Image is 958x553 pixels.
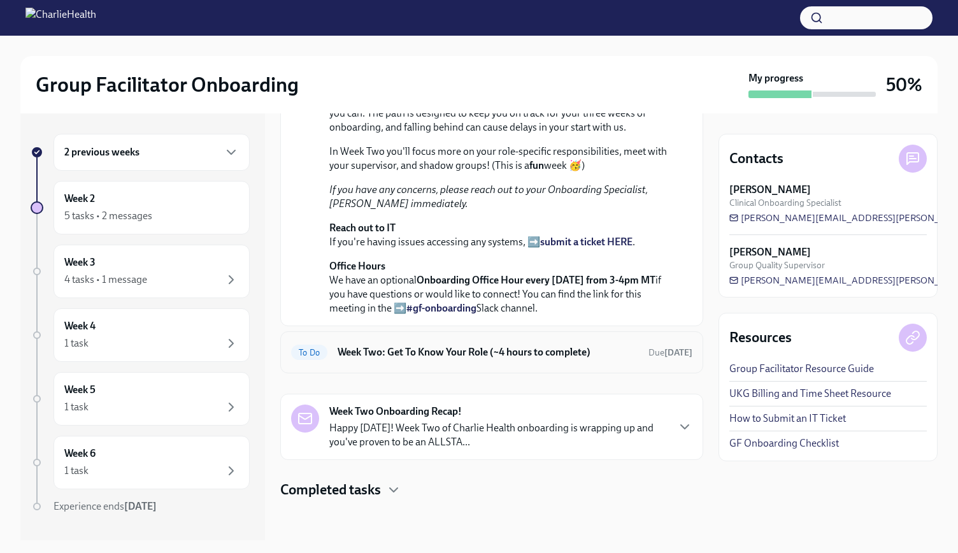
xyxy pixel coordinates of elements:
p: In Week Two you'll focus more on your role-specific responsibilities, meet with your supervisor, ... [329,145,672,173]
p: If you haven't completed all of your Week One tasks, please do so as soon as you can. The path is... [329,92,672,134]
h6: Week 5 [64,383,96,397]
img: CharlieHealth [25,8,96,28]
strong: [DATE] [124,500,157,512]
a: UKG Billing and Time Sheet Resource [729,387,891,401]
h6: Week 3 [64,255,96,269]
h6: Week 2 [64,192,95,206]
strong: fun [529,159,544,171]
span: Group Quality Supervisor [729,259,825,271]
strong: [DATE] [664,347,692,358]
div: 4 tasks • 1 message [64,273,147,287]
div: 2 previous weeks [54,134,250,171]
h6: Week 6 [64,447,96,461]
h4: Contacts [729,149,783,168]
strong: Office Hours [329,260,385,272]
strong: My progress [748,71,803,85]
span: Due [648,347,692,358]
span: Experience ends [54,500,157,512]
a: How to Submit an IT Ticket [729,412,846,426]
strong: Week Two Onboarding Recap! [329,405,462,419]
strong: [PERSON_NAME] [729,245,811,259]
h3: 50% [886,73,922,96]
h6: Week Two: Get To Know Your Role (~4 hours to complete) [338,345,638,359]
div: 1 task [64,336,89,350]
div: 5 tasks • 2 messages [64,209,152,223]
div: Completed tasks [280,480,703,499]
h6: 2 previous weeks [64,145,139,159]
p: Happy [DATE]! Week Two of Charlie Health onboarding is wrapping up and you've proven to be an ALL... [329,421,667,449]
h4: Resources [729,328,792,347]
p: We have an optional if you have questions or would like to connect! You can find the link for thi... [329,259,672,315]
span: To Do [291,348,327,357]
span: Clinical Onboarding Specialist [729,197,841,209]
p: If you're having issues accessing any systems, ➡️ . [329,221,672,249]
div: 1 task [64,464,89,478]
a: To DoWeek Two: Get To Know Your Role (~4 hours to complete)Due[DATE] [291,342,692,363]
a: Week 25 tasks • 2 messages [31,181,250,234]
strong: Onboarding Office Hour every [DATE] from 3-4pm MT [417,274,655,286]
strong: [PERSON_NAME] [729,183,811,197]
em: If you have any concerns, please reach out to your Onboarding Specialist, [PERSON_NAME] immediately. [329,183,648,210]
h2: Group Facilitator Onboarding [36,72,299,97]
a: Week 41 task [31,308,250,362]
a: Group Facilitator Resource Guide [729,362,874,376]
a: Week 34 tasks • 1 message [31,245,250,298]
h6: Week 4 [64,319,96,333]
div: 1 task [64,400,89,414]
a: #gf-onboarding [406,302,476,314]
a: GF Onboarding Checklist [729,436,839,450]
h4: Completed tasks [280,480,381,499]
a: Week 51 task [31,372,250,426]
a: Week 61 task [31,436,250,489]
strong: Reach out to IT [329,222,396,234]
a: submit a ticket HERE [540,236,633,248]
